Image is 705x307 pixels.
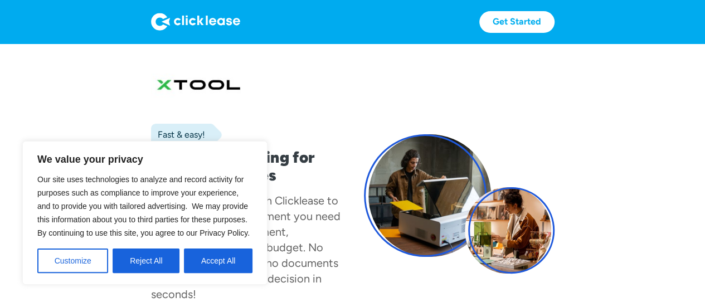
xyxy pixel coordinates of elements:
a: Get Started [479,11,555,33]
button: Reject All [113,248,179,273]
div: Fast & easy! [151,129,205,140]
div: We value your privacy [22,141,268,285]
span: Our site uses technologies to analyze and record activity for purposes such as compliance to impr... [37,175,250,237]
p: We value your privacy [37,153,252,166]
button: Customize [37,248,108,273]
button: Accept All [184,248,252,273]
img: Logo [151,13,240,31]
